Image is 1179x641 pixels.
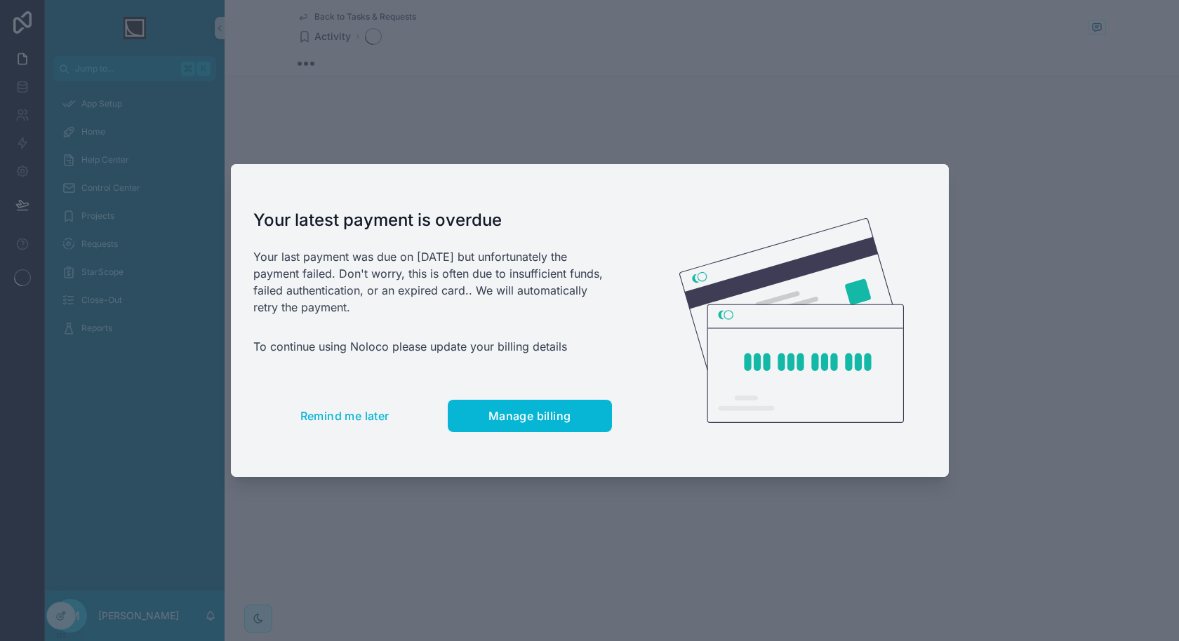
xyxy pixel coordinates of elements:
button: Remind me later [253,400,437,432]
button: Manage billing [448,400,612,432]
p: Your last payment was due on [DATE] but unfortunately the payment failed. Don't worry, this is of... [253,248,612,316]
span: Remind me later [300,409,389,423]
span: Manage billing [488,409,571,423]
img: Credit card illustration [679,218,904,423]
p: To continue using Noloco please update your billing details [253,338,612,355]
h1: Your latest payment is overdue [253,209,612,231]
